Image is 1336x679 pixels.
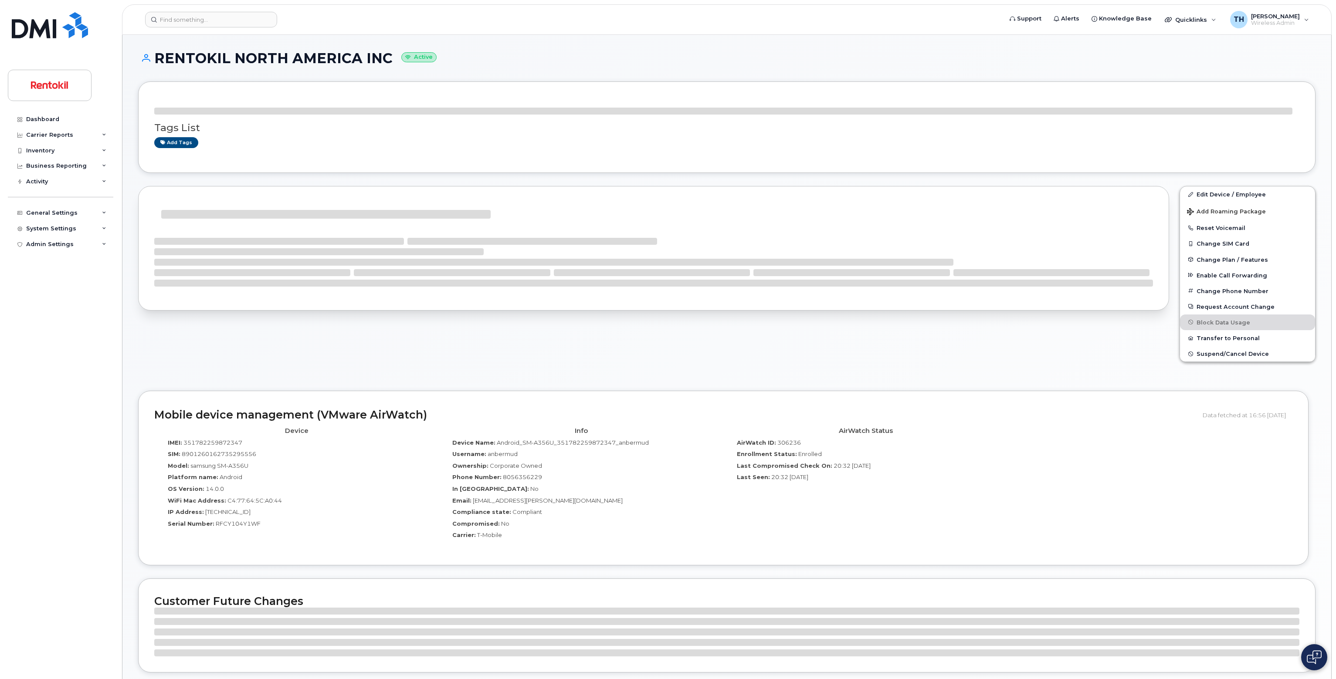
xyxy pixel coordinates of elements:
[798,450,822,457] span: Enrolled
[452,473,502,481] label: Phone Number:
[227,497,282,504] span: C4:77:64:5C:A0:44
[1187,208,1266,216] span: Add Roaming Package
[477,531,502,538] span: T-Mobile
[190,462,248,469] span: samsung SM-A356U
[452,450,486,458] label: Username:
[730,427,1001,435] h4: AirWatch Status
[161,427,432,435] h4: Device
[771,473,808,480] span: 20:32 [DATE]
[220,473,242,480] span: Android
[205,508,251,515] span: [TECHNICAL_ID]
[1180,202,1315,220] button: Add Roaming Package
[530,485,539,492] span: No
[401,52,437,62] small: Active
[473,497,623,504] span: [EMAIL_ADDRESS][PERSON_NAME][DOMAIN_NAME]
[1180,314,1315,330] button: Block Data Usage
[1180,236,1315,251] button: Change SIM Card
[490,462,542,469] span: Corporate Owned
[1197,272,1267,278] span: Enable Call Forwarding
[452,497,471,505] label: Email:
[1307,650,1322,664] img: Open chat
[168,473,218,481] label: Platform name:
[154,137,198,148] a: Add tags
[168,485,204,493] label: OS Version:
[1180,252,1315,267] button: Change Plan / Features
[168,520,214,528] label: Serial Number:
[206,485,224,492] span: 14.0.0
[737,473,770,481] label: Last Seen:
[834,462,871,469] span: 20:32 [DATE]
[138,51,1316,66] h1: RENTOKIL NORTH AMERICA INC
[1203,407,1292,423] div: Data fetched at 16:56 [DATE]
[777,439,801,446] span: 306236
[182,450,256,457] span: 8901260162735295556
[445,427,717,435] h4: Info
[154,595,1299,608] h2: Customer Future Changes
[1180,220,1315,236] button: Reset Voicemail
[1180,330,1315,346] button: Transfer to Personal
[452,439,495,447] label: Device Name:
[168,462,189,470] label: Model:
[452,462,488,470] label: Ownership:
[452,520,500,528] label: Compromised:
[737,450,797,458] label: Enrollment Status:
[737,462,832,470] label: Last Compromised Check On:
[154,122,1299,133] h3: Tags List
[452,531,476,539] label: Carrier:
[501,520,509,527] span: No
[488,450,518,457] span: anbermud
[452,485,529,493] label: In [GEOGRAPHIC_DATA]:
[452,508,511,516] label: Compliance state:
[168,497,226,505] label: WiFi Mac Address:
[1197,256,1268,263] span: Change Plan / Features
[168,508,204,516] label: IP Address:
[168,439,182,447] label: IMEI:
[154,409,1196,421] h2: Mobile device management (VMware AirWatch)
[737,439,776,447] label: AirWatch ID:
[1180,346,1315,361] button: Suspend/Cancel Device
[1180,267,1315,283] button: Enable Call Forwarding
[512,508,542,515] span: Compliant
[497,439,649,446] span: Android_SM-A356U_351782259872347_anbermud
[1180,283,1315,299] button: Change Phone Number
[216,520,261,527] span: RFCY104Y1WF
[1180,299,1315,314] button: Request Account Change
[183,439,242,446] span: 351782259872347
[168,450,180,458] label: SIM:
[1180,186,1315,202] a: Edit Device / Employee
[1197,351,1269,357] span: Suspend/Cancel Device
[503,473,542,480] span: 8056356229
